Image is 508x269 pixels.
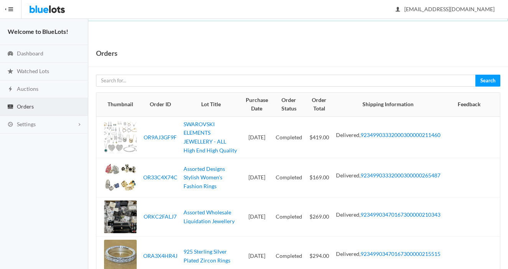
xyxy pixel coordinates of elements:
[8,28,68,35] strong: Welcome to BlueLots!
[140,93,180,117] th: Order ID
[306,93,333,117] th: Order Total
[272,197,306,237] td: Completed
[306,117,333,158] td: $419.00
[361,172,440,179] a: 92349903332000300000265487
[361,251,440,257] a: 92349903470167300000215515
[184,209,235,224] a: Assorted Wholesale Liquidation Jewellery
[272,93,306,117] th: Order Status
[7,50,14,58] ion-icon: speedometer
[96,47,117,59] h1: Orders
[336,171,440,180] li: Delivered,
[184,165,225,189] a: Assorted Designs Stylish Women's Fashion Rings
[242,158,272,197] td: [DATE]
[17,50,43,57] span: Dashboard
[361,132,440,138] a: 92349903332000300000211460
[184,248,230,264] a: 925 Sterling Silver Plated Zircon Rings
[143,174,177,180] a: OR33C4X74C
[144,134,177,140] a: OR9AJ3GF9F
[443,93,500,117] th: Feedback
[396,6,495,12] span: [EMAIL_ADDRESS][DOMAIN_NAME]
[96,75,476,87] input: Search for...
[475,75,500,87] button: Search
[306,158,333,197] td: $169.00
[272,158,306,197] td: Completed
[242,197,272,237] td: [DATE]
[96,93,140,117] th: Thumbnail
[17,121,36,127] span: Settings
[272,117,306,158] td: Completed
[361,211,440,218] a: 92349903470167300000210343
[336,250,440,259] li: Delivered,
[7,104,14,111] ion-icon: cash
[144,213,177,220] a: ORKC2FALJ7
[7,121,14,129] ion-icon: cog
[333,93,443,117] th: Shipping Information
[394,6,402,13] ion-icon: person
[336,211,440,219] li: Delivered,
[7,86,14,93] ion-icon: flash
[180,93,242,117] th: Lot Title
[306,197,333,237] td: $269.00
[143,252,177,259] a: ORA3X4HR4J
[7,68,14,75] ion-icon: star
[242,117,272,158] td: [DATE]
[17,103,34,110] span: Orders
[336,131,440,140] li: Delivered,
[242,93,272,117] th: Purchase Date
[17,85,38,92] span: Auctions
[17,68,49,74] span: Watched Lots
[184,121,237,154] a: SWAROVSKI ELEMENTS JEWELLERY - ALL High End High Quality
